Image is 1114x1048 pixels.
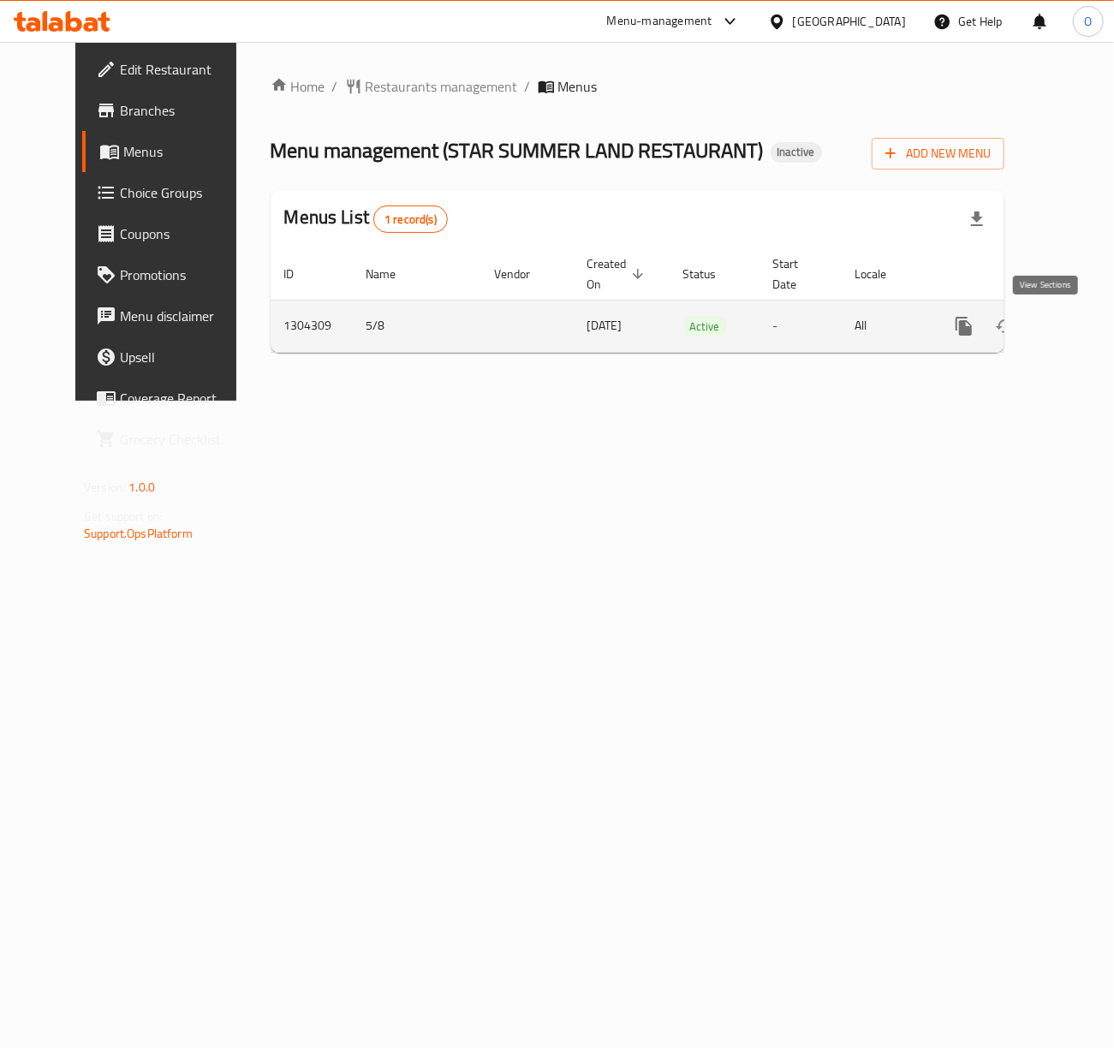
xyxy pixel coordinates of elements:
[82,90,261,131] a: Branches
[760,300,842,352] td: -
[120,429,247,450] span: Grocery Checklist
[366,76,518,97] span: Restaurants management
[793,12,906,31] div: [GEOGRAPHIC_DATA]
[120,223,247,244] span: Coupons
[120,100,247,121] span: Branches
[120,265,247,285] span: Promotions
[120,59,247,80] span: Edit Restaurant
[123,141,247,162] span: Menus
[284,205,448,233] h2: Menus List
[842,300,930,352] td: All
[82,336,261,378] a: Upsell
[607,11,712,32] div: Menu-management
[82,378,261,419] a: Coverage Report
[771,145,822,159] span: Inactive
[366,264,419,284] span: Name
[82,49,261,90] a: Edit Restaurant
[84,476,126,498] span: Version:
[495,264,553,284] span: Vendor
[558,76,598,97] span: Menus
[985,306,1026,347] button: Change Status
[683,317,727,336] span: Active
[872,138,1004,170] button: Add New Menu
[120,182,247,203] span: Choice Groups
[855,264,909,284] span: Locale
[271,131,764,170] span: Menu management ( STAR SUMMER LAND RESTAURANT )
[525,76,531,97] li: /
[374,211,447,228] span: 1 record(s)
[271,76,325,97] a: Home
[944,306,985,347] button: more
[82,172,261,213] a: Choice Groups
[587,314,623,336] span: [DATE]
[82,131,261,172] a: Menus
[120,347,247,367] span: Upsell
[587,253,649,295] span: Created On
[332,76,338,97] li: /
[284,264,317,284] span: ID
[771,142,822,163] div: Inactive
[683,316,727,336] div: Active
[345,76,518,97] a: Restaurants management
[271,76,1004,97] nav: breadcrumb
[82,419,261,460] a: Grocery Checklist
[956,199,998,240] div: Export file
[84,522,193,545] a: Support.OpsPlatform
[120,306,247,326] span: Menu disclaimer
[82,295,261,336] a: Menu disclaimer
[120,388,247,408] span: Coverage Report
[353,300,481,352] td: 5/8
[683,264,739,284] span: Status
[373,205,448,233] div: Total records count
[885,143,991,164] span: Add New Menu
[82,213,261,254] a: Coupons
[82,254,261,295] a: Promotions
[84,505,163,527] span: Get support on:
[128,476,155,498] span: 1.0.0
[271,300,353,352] td: 1304309
[773,253,821,295] span: Start Date
[1084,12,1092,31] span: O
